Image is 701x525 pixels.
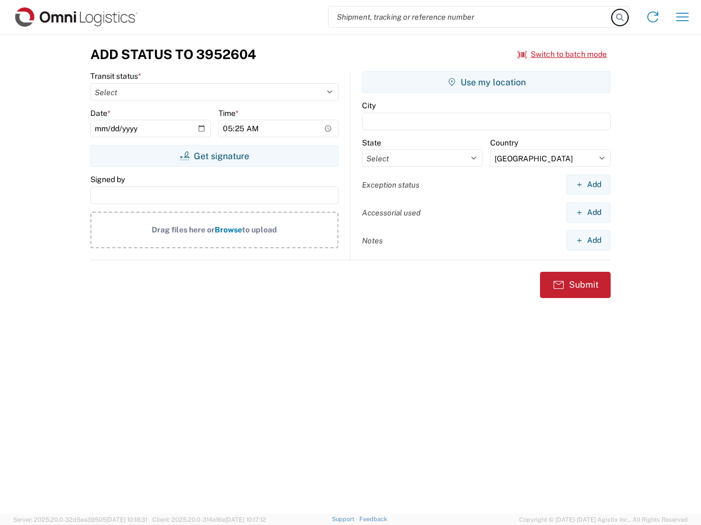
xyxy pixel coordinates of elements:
[13,516,147,523] span: Server: 2025.20.0-32d5ea39505
[90,46,256,62] h3: Add Status to 3952604
[359,516,387,522] a: Feedback
[362,101,376,110] label: City
[362,180,420,190] label: Exception status
[362,236,383,246] label: Notes
[490,138,518,148] label: Country
[152,225,215,234] span: Drag files here or
[519,515,688,524] span: Copyright © [DATE]-[DATE] Agistix Inc., All Rights Reserved
[106,516,147,523] span: [DATE] 10:18:31
[566,174,611,195] button: Add
[362,138,381,148] label: State
[540,272,611,298] button: Submit
[566,202,611,223] button: Add
[566,230,611,250] button: Add
[242,225,277,234] span: to upload
[215,225,242,234] span: Browse
[90,174,125,184] label: Signed by
[362,208,421,218] label: Accessorial used
[329,7,612,27] input: Shipment, tracking or reference number
[362,71,611,93] button: Use my location
[152,516,266,523] span: Client: 2025.20.0-314a16e
[332,516,359,522] a: Support
[225,516,266,523] span: [DATE] 10:17:12
[219,108,239,118] label: Time
[90,71,141,81] label: Transit status
[90,145,338,167] button: Get signature
[518,45,607,63] button: Switch to batch mode
[90,108,111,118] label: Date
